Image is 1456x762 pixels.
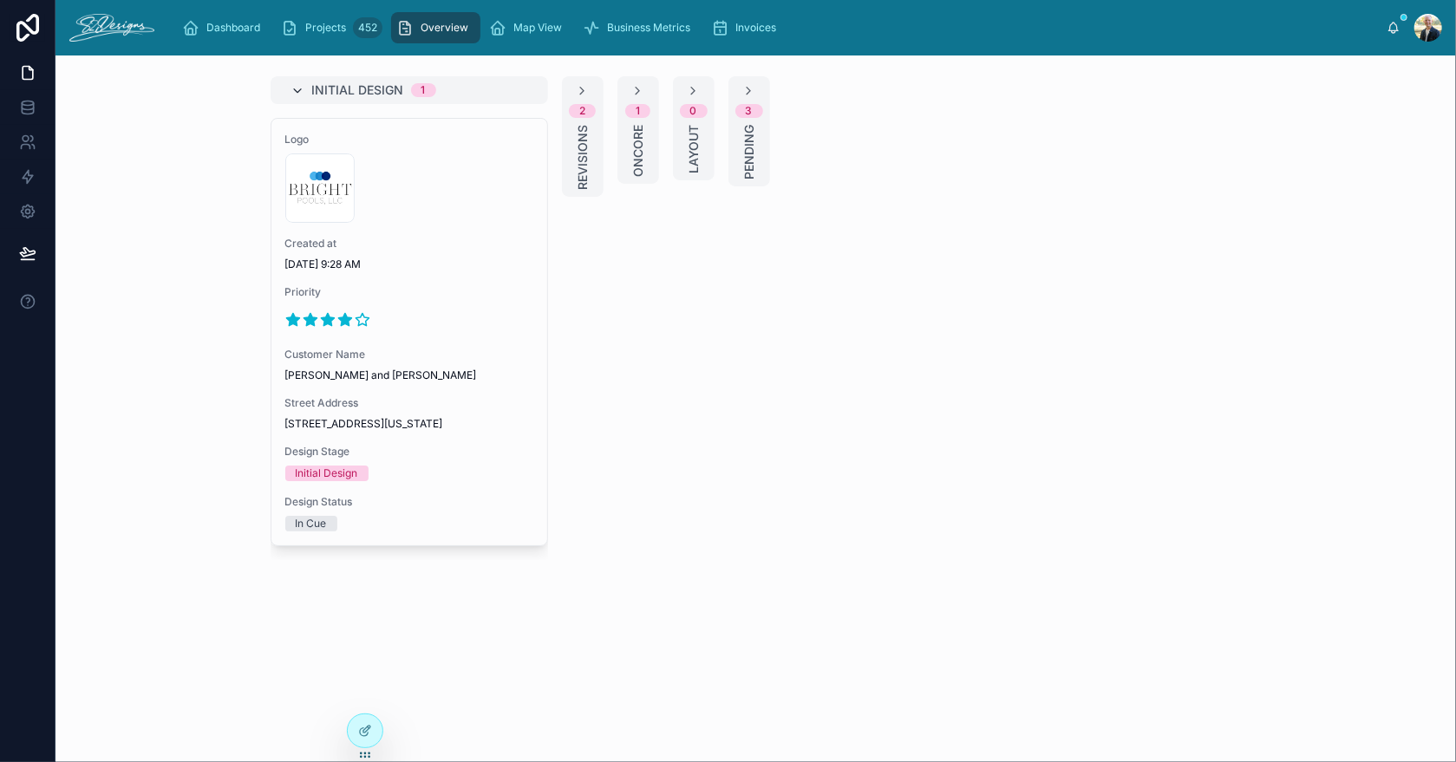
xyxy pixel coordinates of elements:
span: Projects [305,21,346,35]
div: 1 [421,83,426,97]
a: Map View [484,12,574,43]
span: Logo [285,133,533,147]
span: Invoices [735,21,776,35]
span: Design Status [285,495,533,509]
span: Customer Name [285,348,533,361]
span: [STREET_ADDRESS][US_STATE] [285,417,533,431]
span: Overview [421,21,468,35]
div: 3 [746,104,753,118]
a: Projects452 [276,12,388,43]
span: Oncore [630,125,647,177]
span: Design Stage [285,445,533,459]
div: 0 [690,104,697,118]
div: 1 [636,104,640,118]
span: Business Metrics [607,21,690,35]
div: Initial Design [296,466,358,481]
a: Dashboard [177,12,272,43]
span: Dashboard [206,21,260,35]
span: Created at [285,237,533,251]
span: Revisions [574,125,591,190]
span: Street Address [285,396,533,410]
a: Business Metrics [578,12,702,43]
span: Layout [685,125,702,173]
span: [DATE] 9:28 AM [285,257,533,271]
div: In Cue [296,516,327,531]
a: Invoices [706,12,788,43]
span: Priority [285,285,533,299]
div: 2 [579,104,585,118]
span: Map View [513,21,562,35]
a: Overview [391,12,480,43]
a: LogoCreated at[DATE] 9:28 AMPriorityCustomer Name[PERSON_NAME] and [PERSON_NAME]Street Address[ST... [271,118,548,546]
span: Pending [741,125,758,179]
div: scrollable content [168,9,1387,47]
div: 452 [353,17,382,38]
span: [PERSON_NAME] and [PERSON_NAME] [285,368,533,382]
span: Initial Design [312,81,404,99]
img: App logo [69,14,154,42]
